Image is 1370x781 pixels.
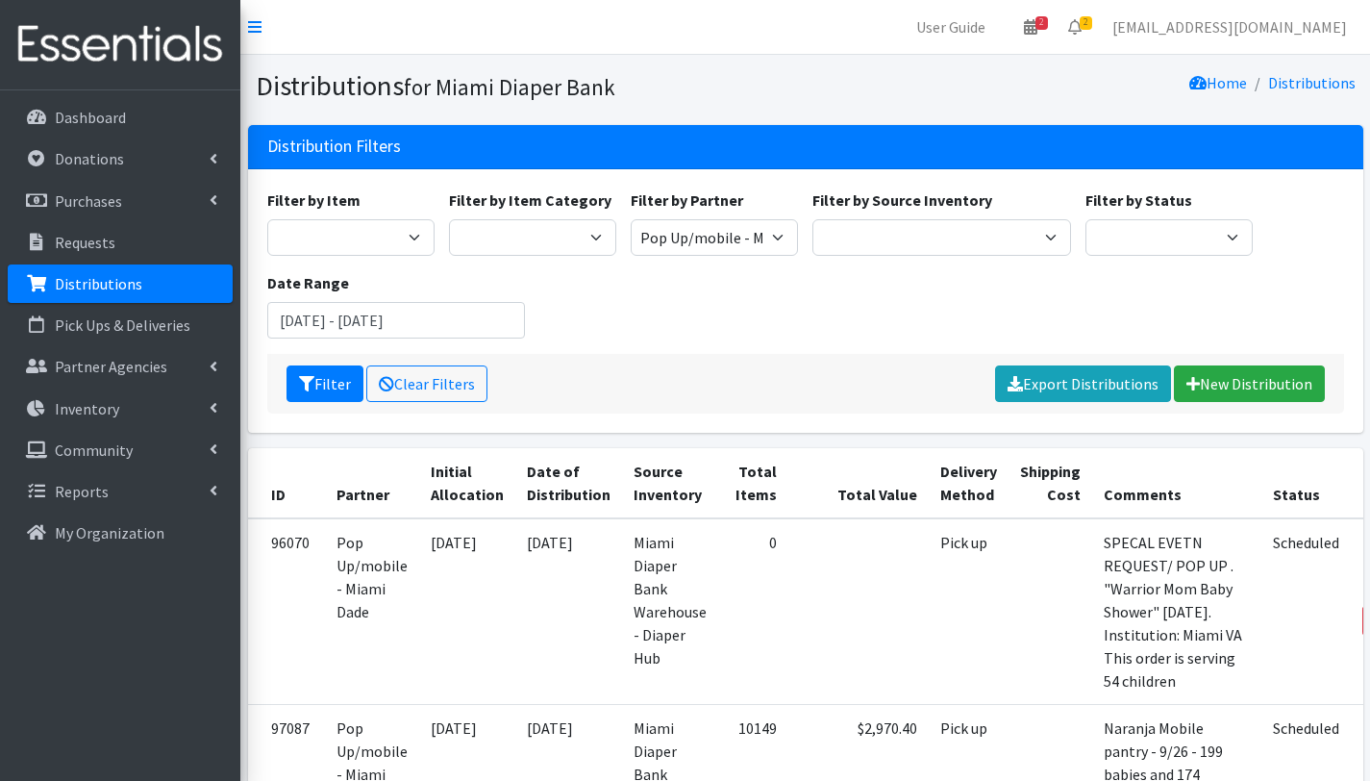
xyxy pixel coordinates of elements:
[8,182,233,220] a: Purchases
[1009,448,1092,518] th: Shipping Cost
[1035,16,1048,30] span: 2
[718,518,788,705] td: 0
[631,189,743,212] label: Filter by Partner
[55,523,164,542] p: My Organization
[8,223,233,262] a: Requests
[1009,8,1053,46] a: 2
[404,73,615,101] small: for Miami Diaper Bank
[812,189,992,212] label: Filter by Source Inventory
[55,315,190,335] p: Pick Ups & Deliveries
[929,448,1009,518] th: Delivery Method
[366,365,487,402] a: Clear Filters
[1261,448,1351,518] th: Status
[622,518,718,705] td: Miami Diaper Bank Warehouse - Diaper Hub
[55,108,126,127] p: Dashboard
[1080,16,1092,30] span: 2
[8,306,233,344] a: Pick Ups & Deliveries
[901,8,1001,46] a: User Guide
[8,347,233,386] a: Partner Agencies
[1268,73,1356,92] a: Distributions
[256,69,799,103] h1: Distributions
[1189,73,1247,92] a: Home
[8,13,233,77] img: HumanEssentials
[267,137,401,157] h3: Distribution Filters
[55,149,124,168] p: Donations
[1053,8,1097,46] a: 2
[1092,448,1261,518] th: Comments
[55,191,122,211] p: Purchases
[1097,8,1362,46] a: [EMAIL_ADDRESS][DOMAIN_NAME]
[55,441,133,460] p: Community
[8,139,233,178] a: Donations
[55,357,167,376] p: Partner Agencies
[718,448,788,518] th: Total Items
[8,98,233,137] a: Dashboard
[1261,518,1351,705] td: Scheduled
[55,233,115,252] p: Requests
[1092,518,1261,705] td: SPECAL EVETN REQUEST/ POP UP . "Warrior Mom Baby Shower" [DATE]. Institution: Miami VA This order...
[8,472,233,511] a: Reports
[325,448,419,518] th: Partner
[788,448,929,518] th: Total Value
[1174,365,1325,402] a: New Distribution
[267,189,361,212] label: Filter by Item
[8,431,233,469] a: Community
[55,482,109,501] p: Reports
[8,514,233,552] a: My Organization
[248,448,325,518] th: ID
[248,518,325,705] td: 96070
[929,518,1009,705] td: Pick up
[267,271,349,294] label: Date Range
[325,518,419,705] td: Pop Up/mobile - Miami Dade
[8,390,233,428] a: Inventory
[995,365,1171,402] a: Export Distributions
[449,189,611,212] label: Filter by Item Category
[622,448,718,518] th: Source Inventory
[515,518,622,705] td: [DATE]
[1085,189,1192,212] label: Filter by Status
[267,302,526,339] input: January 1, 2011 - December 31, 2011
[286,365,363,402] button: Filter
[8,265,233,303] a: Distributions
[515,448,622,518] th: Date of Distribution
[419,518,515,705] td: [DATE]
[419,448,515,518] th: Initial Allocation
[55,399,119,418] p: Inventory
[55,274,142,293] p: Distributions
